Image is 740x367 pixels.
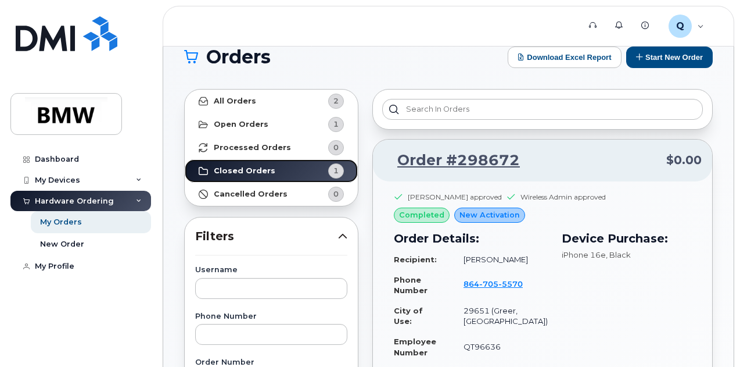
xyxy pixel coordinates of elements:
div: [PERSON_NAME] approved [408,192,502,202]
a: Closed Orders1 [185,159,358,183]
a: Open Orders1 [185,113,358,136]
span: 1 [333,165,339,176]
div: QT96636 [660,15,712,38]
strong: Phone Number [394,275,428,295]
span: 864 [464,279,523,288]
label: Username [195,266,347,274]
span: iPhone 16e [562,250,606,259]
a: Processed Orders0 [185,136,358,159]
a: Cancelled Orders0 [185,183,358,206]
span: 2 [333,95,339,106]
span: New Activation [459,209,520,220]
strong: City of Use: [394,306,423,326]
strong: Employee Number [394,337,436,357]
h3: Device Purchase: [562,230,691,247]
button: Download Excel Report [508,47,622,68]
strong: Open Orders [214,120,268,129]
td: QT96636 [453,332,548,362]
a: All Orders2 [185,90,358,113]
td: [PERSON_NAME] [453,250,548,270]
td: 29651 (Greer, [GEOGRAPHIC_DATA]) [453,301,548,332]
span: 1 [333,119,339,130]
label: Order Number [195,359,347,366]
button: Start New Order [626,47,713,68]
iframe: Messenger Launcher [689,316,731,358]
span: $0.00 [666,152,702,169]
span: completed [399,209,444,220]
span: Filters [195,228,338,245]
div: Wireless Admin approved [520,192,606,202]
span: 0 [333,188,339,199]
span: 5570 [498,279,523,288]
strong: All Orders [214,97,256,106]
strong: Cancelled Orders [214,190,288,199]
a: 8647055570 [464,279,537,288]
strong: Processed Orders [214,143,291,152]
input: Search in orders [382,99,703,120]
label: Phone Number [195,313,347,320]
span: , Black [606,250,631,259]
span: 0 [333,142,339,153]
h3: Order Details: [394,230,548,247]
strong: Recipient: [394,255,437,264]
a: Order #298672 [383,150,520,171]
strong: Closed Orders [214,166,275,176]
span: Orders [206,48,271,66]
span: Q [676,19,684,33]
span: 705 [479,279,498,288]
